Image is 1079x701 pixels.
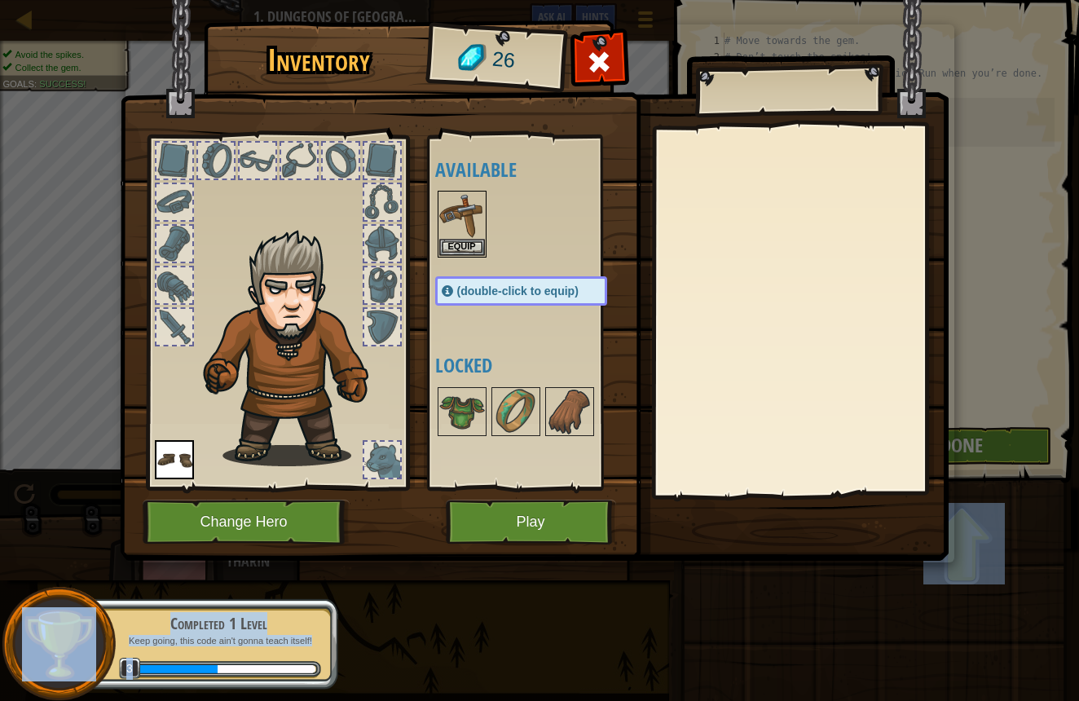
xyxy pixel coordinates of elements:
button: Play [446,500,616,544]
h4: Available [435,159,640,180]
img: portrait.png [439,389,485,434]
h4: Locked [435,355,640,376]
button: Equip [439,239,485,256]
img: portrait.png [547,389,592,434]
span: 26 [491,45,516,76]
img: portrait.png [155,440,194,479]
img: trophy.png [22,607,96,681]
button: Change Hero [143,500,350,544]
span: (double-click to equip) [457,284,579,298]
img: hair_m2.png [196,229,395,466]
p: Keep going, this code ain't gonna teach itself! [116,635,321,647]
span: 3 [119,658,141,680]
div: Completed 1 Level [116,612,321,635]
h1: Inventory [215,43,423,77]
img: portrait.png [439,192,485,238]
img: portrait.png [493,389,539,434]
